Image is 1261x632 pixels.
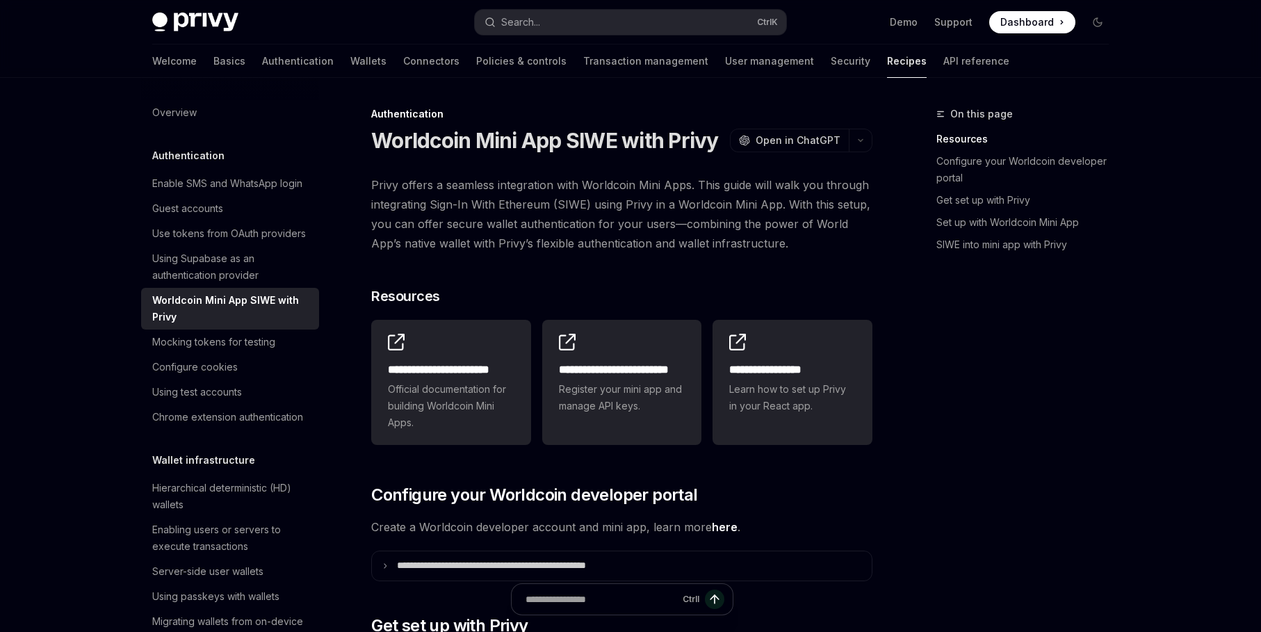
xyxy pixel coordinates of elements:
button: Open search [475,10,786,35]
div: Enabling users or servers to execute transactions [152,521,311,555]
button: Send message [705,590,724,609]
a: Worldcoin Mini App SIWE with Privy [141,288,319,330]
a: Recipes [887,44,927,78]
div: Authentication [371,107,872,121]
a: Transaction management [583,44,708,78]
a: Demo [890,15,918,29]
span: On this page [950,106,1013,122]
div: Using passkeys with wallets [152,588,279,605]
a: Basics [213,44,245,78]
span: Configure your Worldcoin developer portal [371,484,697,506]
div: Hierarchical deterministic (HD) wallets [152,480,311,513]
a: API reference [943,44,1009,78]
h1: Worldcoin Mini App SIWE with Privy [371,128,719,153]
a: Policies & controls [476,44,567,78]
div: Guest accounts [152,200,223,217]
button: Open in ChatGPT [730,129,849,152]
span: Privy offers a seamless integration with Worldcoin Mini Apps. This guide will walk you through in... [371,175,872,253]
a: Welcome [152,44,197,78]
a: Server-side user wallets [141,559,319,584]
div: Worldcoin Mini App SIWE with Privy [152,292,311,325]
a: Authentication [262,44,334,78]
a: Guest accounts [141,196,319,221]
span: Official documentation for building Worldcoin Mini Apps. [388,381,514,431]
a: Dashboard [989,11,1075,33]
a: Enabling users or servers to execute transactions [141,517,319,559]
a: User management [725,44,814,78]
div: Using test accounts [152,384,242,400]
a: Using test accounts [141,380,319,405]
div: Chrome extension authentication [152,409,303,426]
a: Use tokens from OAuth providers [141,221,319,246]
div: Overview [152,104,197,121]
a: Using Supabase as an authentication provider [141,246,319,288]
a: Support [934,15,973,29]
a: SIWE into mini app with Privy [936,234,1120,256]
h5: Wallet infrastructure [152,452,255,469]
div: Server-side user wallets [152,563,263,580]
a: Chrome extension authentication [141,405,319,430]
span: Register your mini app and manage API keys. [559,381,685,414]
a: Connectors [403,44,459,78]
a: Configure cookies [141,355,319,380]
span: Create a Worldcoin developer account and mini app, learn more . [371,517,872,537]
a: Security [831,44,870,78]
input: Ask a question... [526,584,677,615]
span: Resources [371,286,440,306]
a: here [712,520,738,535]
button: Toggle dark mode [1087,11,1109,33]
h5: Authentication [152,147,225,164]
div: Configure cookies [152,359,238,375]
a: Enable SMS and WhatsApp login [141,171,319,196]
a: Using passkeys with wallets [141,584,319,609]
span: Learn how to set up Privy in your React app. [729,381,856,414]
img: dark logo [152,13,238,32]
a: Resources [936,128,1120,150]
span: Ctrl K [757,17,778,28]
span: Dashboard [1000,15,1054,29]
a: Get set up with Privy [936,189,1120,211]
span: Open in ChatGPT [756,133,840,147]
a: Set up with Worldcoin Mini App [936,211,1120,234]
a: Wallets [350,44,387,78]
a: Hierarchical deterministic (HD) wallets [141,476,319,517]
a: Configure your Worldcoin developer portal [936,150,1120,189]
div: Use tokens from OAuth providers [152,225,306,242]
a: Mocking tokens for testing [141,330,319,355]
div: Search... [501,14,540,31]
div: Enable SMS and WhatsApp login [152,175,302,192]
a: Overview [141,100,319,125]
div: Using Supabase as an authentication provider [152,250,311,284]
div: Mocking tokens for testing [152,334,275,350]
